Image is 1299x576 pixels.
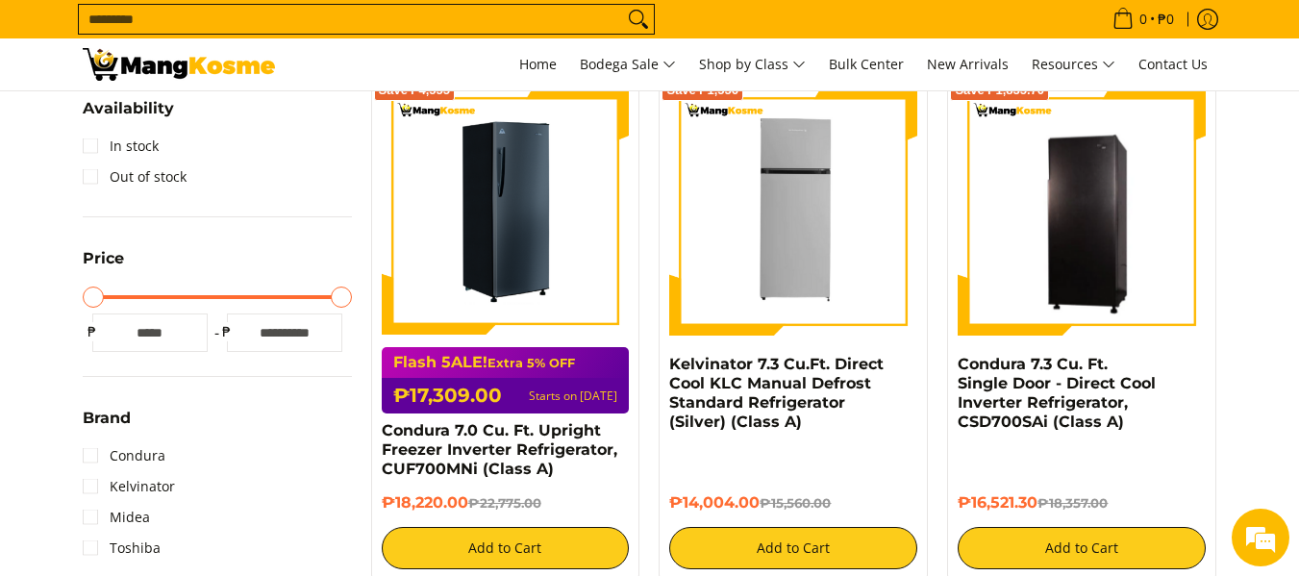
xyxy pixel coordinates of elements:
[382,527,630,569] button: Add to Cart
[955,85,1044,96] span: Save ₱1,835.70
[760,495,831,511] del: ₱15,560.00
[83,502,150,533] a: Midea
[83,411,131,440] summary: Open
[917,38,1018,90] a: New Arrivals
[570,38,686,90] a: Bodega Sale
[519,55,557,73] span: Home
[669,88,917,336] img: Kelvinator 7.3 Cu.Ft. Direct Cool KLC Manual Defrost Standard Refrigerator (Silver) (Class A)
[83,440,165,471] a: Condura
[958,355,1156,431] a: Condura 7.3 Cu. Ft. Single Door - Direct Cool Inverter Refrigerator, CSD700SAi (Class A)
[468,495,541,511] del: ₱22,775.00
[580,53,676,77] span: Bodega Sale
[958,90,1206,333] img: Condura 7.3 Cu. Ft. Single Door - Direct Cool Inverter Refrigerator, CSD700SAi (Class A)
[623,5,654,34] button: Search
[1032,53,1115,77] span: Resources
[315,10,362,56] div: Minimize live chat window
[100,108,323,133] div: Chat with us now
[689,38,815,90] a: Shop by Class
[83,48,275,81] img: Bodega Sale Refrigerator l Mang Kosme: Home Appliances Warehouse Sale
[83,411,131,426] span: Brand
[958,527,1206,569] button: Add to Cart
[112,168,265,363] span: We're online!
[294,38,1217,90] nav: Main Menu
[669,493,917,513] h6: ₱14,004.00
[669,527,917,569] button: Add to Cart
[1138,55,1208,73] span: Contact Us
[83,131,159,162] a: In stock
[83,101,174,131] summary: Open
[83,101,174,116] span: Availability
[1155,13,1177,26] span: ₱0
[666,85,738,96] span: Save ₱1,556
[379,85,451,96] span: Save ₱4,555
[83,162,187,192] a: Out of stock
[1107,9,1180,30] span: •
[217,322,237,341] span: ₱
[699,53,806,77] span: Shop by Class
[83,251,124,281] summary: Open
[382,421,617,478] a: Condura 7.0 Cu. Ft. Upright Freezer Inverter Refrigerator, CUF700MNi (Class A)
[83,533,161,563] a: Toshiba
[829,55,904,73] span: Bulk Center
[669,355,884,431] a: Kelvinator 7.3 Cu.Ft. Direct Cool KLC Manual Defrost Standard Refrigerator (Silver) (Class A)
[1037,495,1108,511] del: ₱18,357.00
[83,322,102,341] span: ₱
[382,88,630,336] img: Condura 7.0 Cu. Ft. Upright Freezer Inverter Refrigerator, CUF700MNi (Class A) - 0
[1129,38,1217,90] a: Contact Us
[1022,38,1125,90] a: Resources
[83,471,175,502] a: Kelvinator
[510,38,566,90] a: Home
[382,493,630,513] h6: ₱18,220.00
[10,377,366,444] textarea: Type your message and hit 'Enter'
[819,38,913,90] a: Bulk Center
[1137,13,1150,26] span: 0
[958,493,1206,513] h6: ₱16,521.30
[927,55,1009,73] span: New Arrivals
[83,251,124,266] span: Price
